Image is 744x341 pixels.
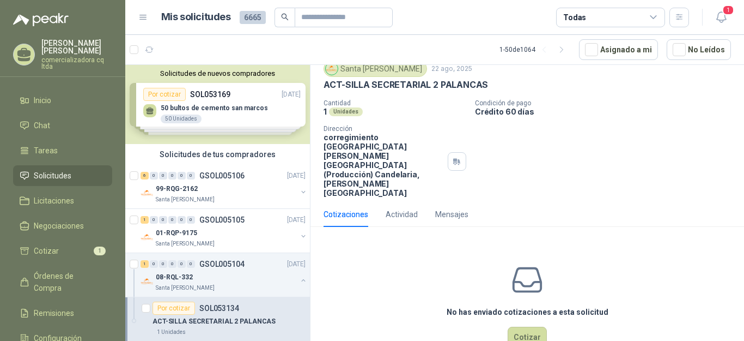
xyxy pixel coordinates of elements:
[168,260,176,268] div: 0
[240,11,266,24] span: 6665
[579,39,658,60] button: Asignado a mi
[141,260,149,268] div: 1
[178,216,186,224] div: 0
[156,272,193,283] p: 08-RQL-332
[150,260,158,268] div: 0
[13,190,112,211] a: Licitaciones
[475,107,740,116] p: Crédito 60 días
[199,216,245,224] p: GSOL005105
[34,245,59,257] span: Cotizar
[178,260,186,268] div: 0
[34,307,74,319] span: Remisiones
[324,133,443,198] p: corregimiento [GEOGRAPHIC_DATA][PERSON_NAME][GEOGRAPHIC_DATA] (Producción) Candelaria , [PERSON_N...
[156,228,197,238] p: 01-RQP-9175
[41,57,112,70] p: comercializadora cq ltda
[281,13,289,21] span: search
[153,302,195,315] div: Por cotizar
[141,275,154,288] img: Company Logo
[326,63,338,75] img: Company Logo
[141,231,154,244] img: Company Logo
[187,172,195,180] div: 0
[94,247,106,255] span: 1
[199,172,245,180] p: GSOL005106
[168,216,176,224] div: 0
[141,172,149,180] div: 6
[159,216,167,224] div: 0
[199,260,245,268] p: GSOL005104
[153,316,276,327] p: ACT-SILLA SECRETARIAL 2 PALANCAS
[324,79,488,91] p: ACT-SILLA SECRETARIAL 2 PALANCAS
[41,39,112,55] p: [PERSON_NAME] [PERSON_NAME]
[150,172,158,180] div: 0
[187,260,195,268] div: 0
[711,8,731,27] button: 1
[13,13,69,26] img: Logo peakr
[125,65,310,144] div: Solicitudes de nuevos compradoresPor cotizarSOL053169[DATE] 50 bultos de cemento san marcos50 Uni...
[722,5,734,15] span: 1
[563,11,586,23] div: Todas
[34,195,74,207] span: Licitaciones
[141,258,308,292] a: 1 0 0 0 0 0 GSOL005104[DATE] Company Logo08-RQL-332Santa [PERSON_NAME]
[34,94,51,106] span: Inicio
[141,213,308,248] a: 1 0 0 0 0 0 GSOL005105[DATE] Company Logo01-RQP-9175Santa [PERSON_NAME]
[34,119,50,131] span: Chat
[150,216,158,224] div: 0
[141,216,149,224] div: 1
[34,145,58,157] span: Tareas
[324,99,466,107] p: Cantidad
[13,140,112,161] a: Tareas
[499,41,570,58] div: 1 - 50 de 1064
[13,165,112,186] a: Solicitudes
[435,208,468,220] div: Mensajes
[324,107,327,116] p: 1
[141,187,154,200] img: Company Logo
[34,170,71,182] span: Solicitudes
[324,125,443,133] p: Dirección
[34,270,102,294] span: Órdenes de Compra
[130,69,306,77] button: Solicitudes de nuevos compradores
[13,90,112,111] a: Inicio
[287,171,306,181] p: [DATE]
[141,169,308,204] a: 6 0 0 0 0 0 GSOL005106[DATE] Company Logo99-RQG-2162Santa [PERSON_NAME]
[153,328,190,337] div: 1 Unidades
[667,39,731,60] button: No Leídos
[168,172,176,180] div: 0
[324,208,368,220] div: Cotizaciones
[386,208,418,220] div: Actividad
[159,172,167,180] div: 0
[431,64,472,74] p: 22 ago, 2025
[156,284,215,292] p: Santa [PERSON_NAME]
[324,61,427,77] div: Santa [PERSON_NAME]
[187,216,195,224] div: 0
[475,99,740,107] p: Condición de pago
[287,259,306,270] p: [DATE]
[156,240,215,248] p: Santa [PERSON_NAME]
[178,172,186,180] div: 0
[13,303,112,324] a: Remisiones
[447,306,608,318] h3: No has enviado cotizaciones a esta solicitud
[125,144,310,165] div: Solicitudes de tus compradores
[13,216,112,236] a: Negociaciones
[13,266,112,298] a: Órdenes de Compra
[156,195,215,204] p: Santa [PERSON_NAME]
[199,304,239,312] p: SOL053134
[329,107,363,116] div: Unidades
[13,115,112,136] a: Chat
[287,215,306,225] p: [DATE]
[34,220,84,232] span: Negociaciones
[161,9,231,25] h1: Mis solicitudes
[159,260,167,268] div: 0
[13,241,112,261] a: Cotizar1
[156,184,198,194] p: 99-RQG-2162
